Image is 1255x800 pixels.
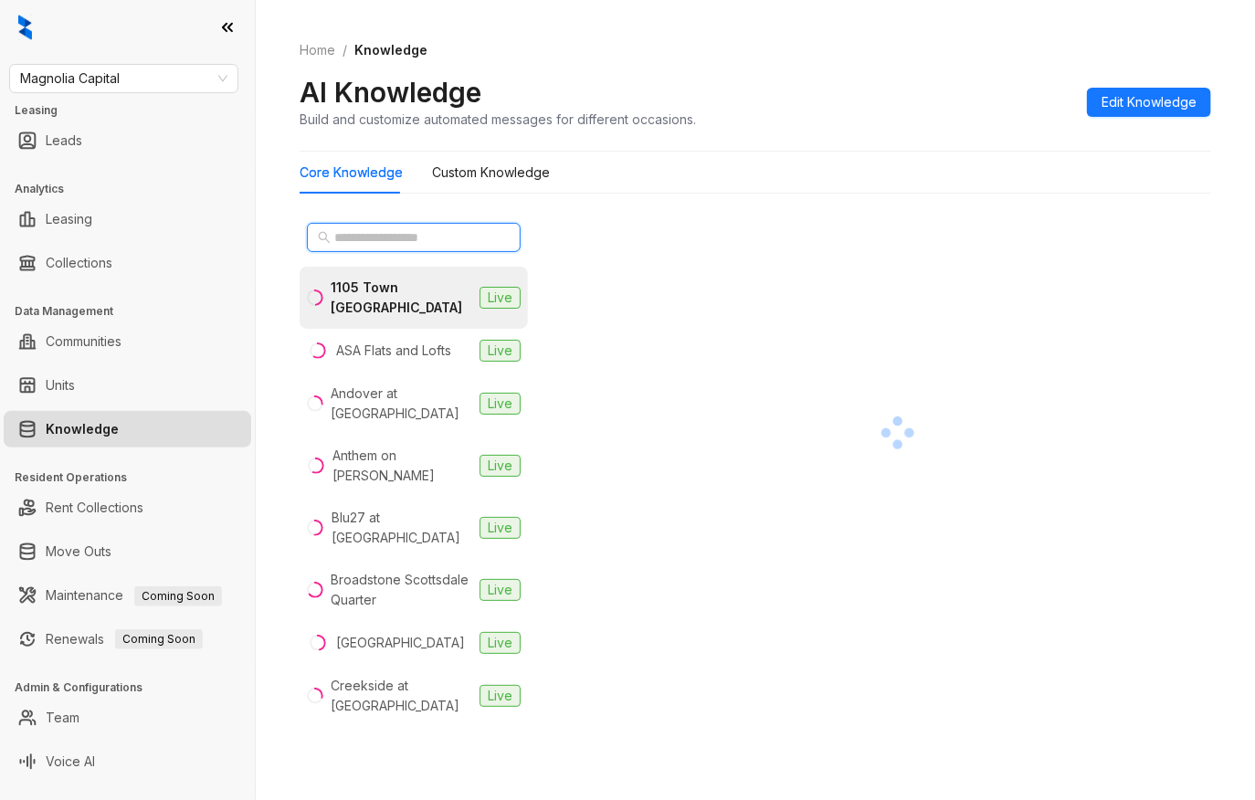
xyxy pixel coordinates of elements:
span: Live [480,340,521,362]
span: search [318,231,331,244]
h3: Analytics [15,181,255,197]
span: Knowledge [354,42,427,58]
div: 1105 Town [GEOGRAPHIC_DATA] [331,278,472,318]
li: Team [4,700,251,736]
span: Coming Soon [115,629,203,649]
a: Collections [46,245,112,281]
span: Magnolia Capital [20,65,227,92]
div: ASA Flats and Lofts [336,341,451,361]
img: logo [18,15,32,40]
a: RenewalsComing Soon [46,621,203,658]
a: Units [46,367,75,404]
a: Leasing [46,201,92,237]
span: Live [480,632,521,654]
li: Leasing [4,201,251,237]
div: Creekside at [GEOGRAPHIC_DATA] [331,676,472,716]
span: Coming Soon [134,586,222,606]
li: Move Outs [4,533,251,570]
span: Live [480,455,521,477]
a: Rent Collections [46,489,143,526]
li: / [343,40,347,60]
div: Andover at [GEOGRAPHIC_DATA] [331,384,472,424]
h3: Data Management [15,303,255,320]
span: Live [480,517,521,539]
li: Communities [4,323,251,360]
h3: Resident Operations [15,469,255,486]
a: Communities [46,323,121,360]
a: Move Outs [46,533,111,570]
li: Renewals [4,621,251,658]
span: Edit Knowledge [1102,92,1197,112]
li: Knowledge [4,411,251,447]
li: Rent Collections [4,489,251,526]
a: Home [296,40,339,60]
li: Maintenance [4,577,251,614]
h2: AI Knowledge [300,75,481,110]
span: Live [480,685,521,707]
div: Domain Oakland Apartments [332,738,472,778]
h3: Admin & Configurations [15,679,255,696]
h3: Leasing [15,102,255,119]
a: Knowledge [46,411,119,447]
div: Build and customize automated messages for different occasions. [300,110,696,129]
div: Blu27 at [GEOGRAPHIC_DATA] [332,508,472,548]
a: Team [46,700,79,736]
a: Voice AI [46,743,95,780]
a: Leads [46,122,82,159]
span: Live [480,393,521,415]
li: Voice AI [4,743,251,780]
span: Live [480,287,521,309]
button: Edit Knowledge [1087,88,1211,117]
div: [GEOGRAPHIC_DATA] [336,633,465,653]
li: Units [4,367,251,404]
div: Anthem on [PERSON_NAME] [332,446,472,486]
li: Collections [4,245,251,281]
div: Core Knowledge [300,163,403,183]
div: Broadstone Scottsdale Quarter [331,570,472,610]
span: Live [480,579,521,601]
div: Custom Knowledge [432,163,550,183]
li: Leads [4,122,251,159]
